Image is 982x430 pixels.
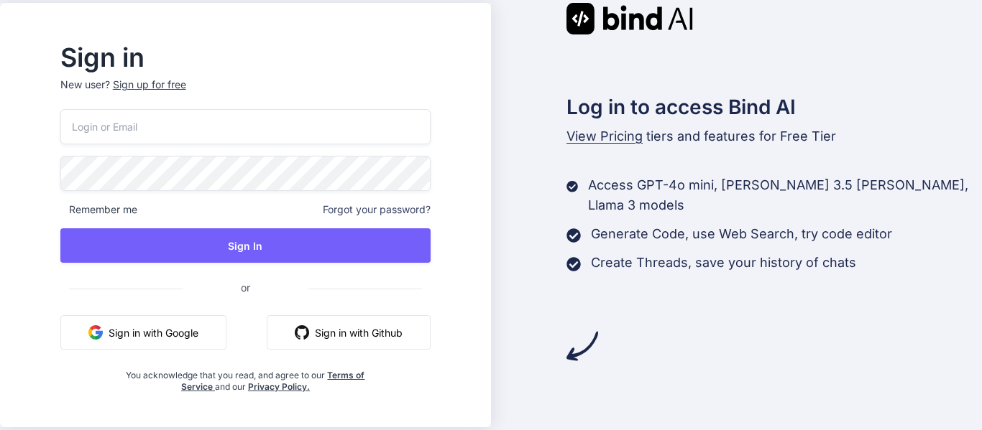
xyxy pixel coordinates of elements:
button: Sign in with Google [60,315,226,350]
span: Forgot your password? [323,202,431,217]
p: Access GPT-4o mini, [PERSON_NAME] 3.5 [PERSON_NAME], Llama 3 models [588,175,982,215]
p: Create Threads, save your history of chats [591,253,856,273]
p: Generate Code, use Web Search, try code editor [591,224,892,244]
div: You acknowledge that you read, and agree to our and our [122,361,370,393]
div: Sign up for free [113,78,186,92]
h2: Log in to access Bind AI [566,92,982,122]
img: Bind AI logo [566,3,693,34]
img: google [88,325,103,340]
p: tiers and features for Free Tier [566,126,982,146]
img: arrow [566,330,598,362]
p: New user? [60,78,431,109]
button: Sign In [60,228,431,263]
input: Login or Email [60,109,431,144]
button: Sign in with Github [267,315,431,350]
span: Remember me [60,202,137,217]
a: Terms of Service [181,370,365,392]
span: View Pricing [566,128,643,144]
h2: Sign in [60,46,431,69]
a: Privacy Policy. [248,381,310,392]
span: or [183,270,308,305]
img: github [295,325,309,340]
